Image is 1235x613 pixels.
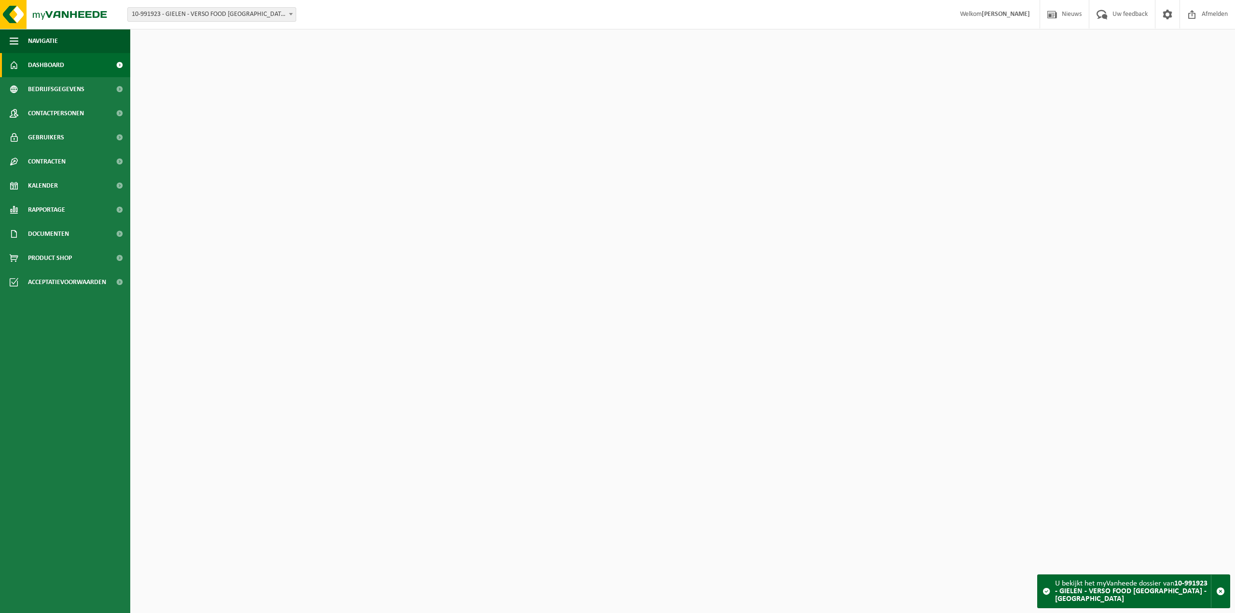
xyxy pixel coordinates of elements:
strong: [PERSON_NAME] [982,11,1030,18]
strong: 10-991923 - GIELEN - VERSO FOOD [GEOGRAPHIC_DATA] - [GEOGRAPHIC_DATA] [1055,580,1208,603]
iframe: chat widget [5,592,161,613]
span: Product Shop [28,246,72,270]
span: Navigatie [28,29,58,53]
span: 10-991923 - GIELEN - VERSO FOOD ESSEN - ESSEN [127,7,296,22]
span: Contactpersonen [28,101,84,125]
div: U bekijkt het myVanheede dossier van [1055,575,1211,608]
span: Documenten [28,222,69,246]
span: Acceptatievoorwaarden [28,270,106,294]
span: 10-991923 - GIELEN - VERSO FOOD ESSEN - ESSEN [128,8,296,21]
span: Kalender [28,174,58,198]
span: Rapportage [28,198,65,222]
span: Bedrijfsgegevens [28,77,84,101]
span: Dashboard [28,53,64,77]
span: Contracten [28,150,66,174]
span: Gebruikers [28,125,64,150]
